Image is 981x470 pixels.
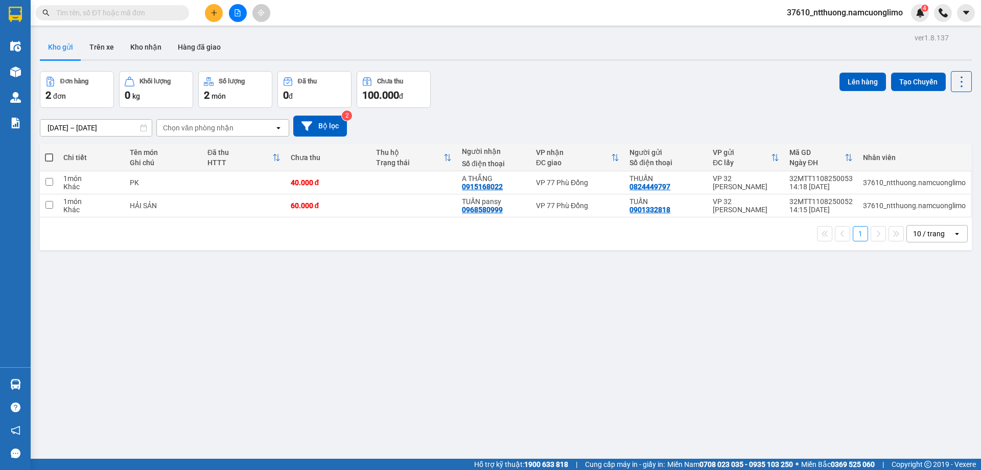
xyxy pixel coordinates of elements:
span: 4 [923,5,926,12]
strong: 1900 633 818 [524,460,568,468]
div: 0968580999 [462,206,503,214]
svg: open [953,230,961,238]
span: Hỗ trợ kỹ thuật: [474,459,568,470]
span: đ [399,92,403,100]
span: 0 [125,89,130,101]
th: Toggle SortBy [531,144,624,171]
span: search [42,9,50,16]
button: Số lượng2món [198,71,272,108]
img: warehouse-icon [10,66,21,77]
div: THUẤN [629,174,703,183]
div: 37610_ntthuong.namcuonglimo [863,178,966,187]
div: Người gửi [629,148,703,156]
img: phone-icon [939,8,948,17]
div: Số điện thoại [462,160,526,168]
button: plus [205,4,223,22]
div: Khối lượng [139,78,171,85]
div: 1 món [63,174,119,183]
span: 100.000 [362,89,399,101]
th: Toggle SortBy [371,144,457,171]
div: TUẤN [629,197,703,206]
button: Lên hàng [839,73,886,91]
input: Select a date range. [40,120,152,136]
button: Trên xe [81,35,122,59]
button: Đã thu0đ [277,71,352,108]
svg: open [274,124,283,132]
div: 14:15 [DATE] [789,206,853,214]
div: Chưa thu [291,153,366,162]
button: caret-down [957,4,975,22]
span: 0 [283,89,289,101]
button: aim [252,4,270,22]
div: 0915168022 [462,183,503,191]
span: đ [289,92,293,100]
th: Toggle SortBy [784,144,858,171]
span: 37610_ntthuong.namcuonglimo [779,6,911,19]
sup: 4 [921,5,928,12]
span: món [212,92,226,100]
div: VP 32 [PERSON_NAME] [713,197,779,214]
button: Khối lượng0kg [119,71,193,108]
span: | [882,459,884,470]
div: Số điện thoại [629,159,703,167]
div: Ghi chú [130,159,197,167]
img: icon-new-feature [916,8,925,17]
button: 1 [853,226,868,241]
button: Kho gửi [40,35,81,59]
div: 40.000 đ [291,178,366,187]
div: 10 / trang [913,229,945,239]
span: message [11,449,20,458]
button: Kho nhận [122,35,170,59]
div: 0901332818 [629,206,670,214]
div: 32MTT1108250053 [789,174,853,183]
div: Mã GD [789,148,845,156]
span: Miền Nam [667,459,793,470]
img: warehouse-icon [10,379,21,390]
div: Thu hộ [376,148,443,156]
div: HẢI SẢN [130,202,197,210]
button: Đơn hàng2đơn [40,71,114,108]
th: Toggle SortBy [708,144,784,171]
span: đơn [53,92,66,100]
div: Khác [63,183,119,191]
div: 14:18 [DATE] [789,183,853,191]
div: Chưa thu [377,78,403,85]
span: file-add [234,9,241,16]
div: Tên món [130,148,197,156]
span: Cung cấp máy in - giấy in: [585,459,665,470]
div: Đã thu [207,148,272,156]
div: Trạng thái [376,159,443,167]
div: TUẤN pansy [462,197,526,206]
button: file-add [229,4,247,22]
div: VP 32 [PERSON_NAME] [713,174,779,191]
span: aim [258,9,265,16]
img: warehouse-icon [10,92,21,103]
span: ⚪️ [796,462,799,466]
div: Đã thu [298,78,317,85]
input: Tìm tên, số ĐT hoặc mã đơn [56,7,177,18]
span: plus [211,9,218,16]
span: notification [11,426,20,435]
button: Hàng đã giao [170,35,229,59]
th: Toggle SortBy [202,144,286,171]
div: Chi tiết [63,153,119,162]
img: logo-vxr [9,7,22,22]
span: | [576,459,577,470]
strong: 0369 525 060 [831,460,875,468]
div: Nhân viên [863,153,966,162]
img: solution-icon [10,118,21,128]
div: ĐC lấy [713,159,771,167]
div: A THẮNG [462,174,526,183]
span: question-circle [11,402,20,412]
div: VP 77 Phù Đổng [536,178,619,187]
sup: 2 [342,110,352,121]
div: Khác [63,206,119,214]
button: Tạo Chuyến [891,73,946,91]
strong: 0708 023 035 - 0935 103 250 [699,460,793,468]
button: Bộ lọc [293,116,347,137]
div: 37610_ntthuong.namcuonglimo [863,202,966,210]
span: 2 [45,89,51,101]
div: VP 77 Phù Đổng [536,202,619,210]
div: 0824449797 [629,183,670,191]
button: Chưa thu100.000đ [357,71,431,108]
